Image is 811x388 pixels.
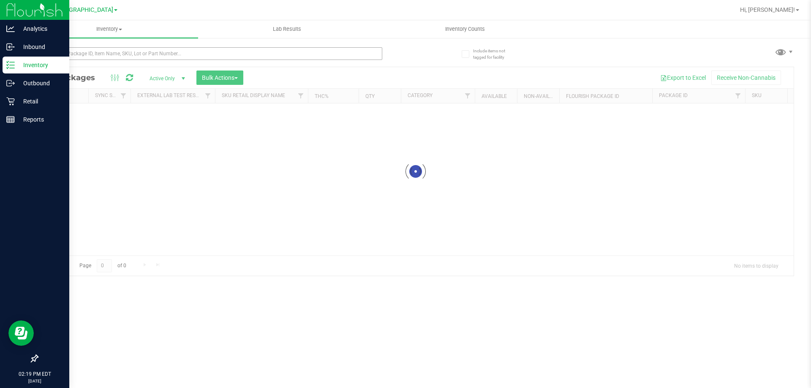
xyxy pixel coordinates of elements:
[20,25,198,33] span: Inventory
[20,20,198,38] a: Inventory
[198,20,376,38] a: Lab Results
[6,79,15,87] inline-svg: Outbound
[15,96,65,106] p: Retail
[6,61,15,69] inline-svg: Inventory
[6,43,15,51] inline-svg: Inbound
[6,115,15,124] inline-svg: Reports
[15,60,65,70] p: Inventory
[4,378,65,384] p: [DATE]
[261,25,313,33] span: Lab Results
[473,48,515,60] span: Include items not tagged for facility
[15,114,65,125] p: Reports
[740,6,795,13] span: Hi, [PERSON_NAME]!
[8,320,34,346] iframe: Resource center
[15,42,65,52] p: Inbound
[6,97,15,106] inline-svg: Retail
[434,25,496,33] span: Inventory Counts
[15,78,65,88] p: Outbound
[4,370,65,378] p: 02:19 PM EDT
[37,47,382,60] input: Search Package ID, Item Name, SKU, Lot or Part Number...
[376,20,554,38] a: Inventory Counts
[55,6,113,14] span: [GEOGRAPHIC_DATA]
[6,24,15,33] inline-svg: Analytics
[15,24,65,34] p: Analytics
